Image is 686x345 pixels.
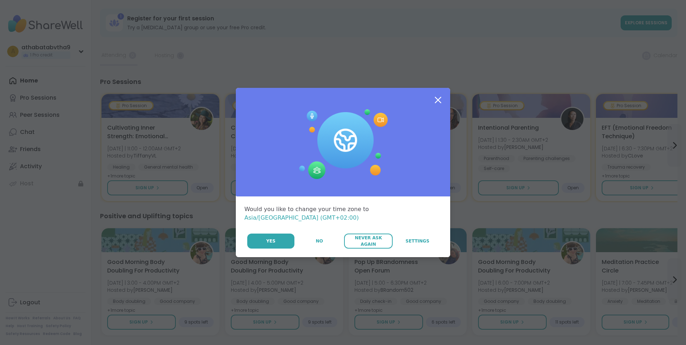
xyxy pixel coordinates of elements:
[244,214,359,221] span: Asia/[GEOGRAPHIC_DATA] (GMT+02:00)
[295,234,343,249] button: No
[244,205,442,222] div: Would you like to change your time zone to
[393,234,442,249] a: Settings
[316,238,323,244] span: No
[298,109,388,179] img: Session Experience
[266,238,275,244] span: Yes
[406,238,429,244] span: Settings
[348,235,389,247] span: Never Ask Again
[247,234,294,249] button: Yes
[344,234,392,249] button: Never Ask Again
